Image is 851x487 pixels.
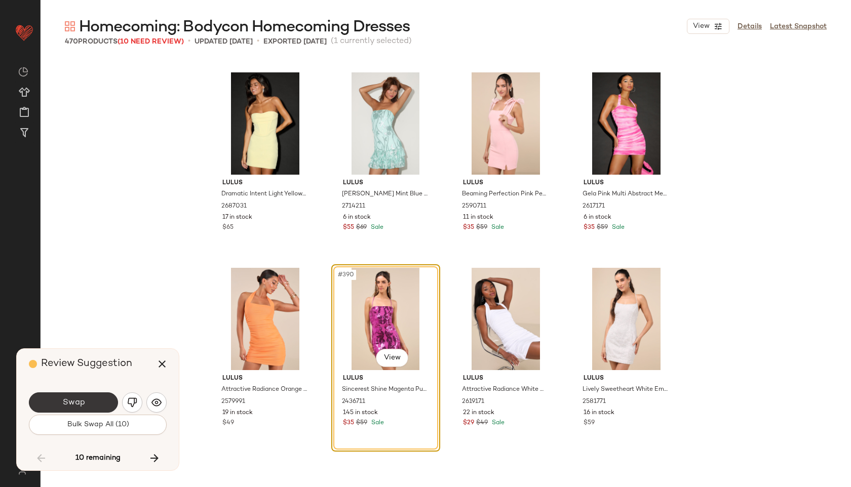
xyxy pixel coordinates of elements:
img: svg%3e [151,397,162,408]
span: Homecoming: Bodycon Homecoming Dresses [79,17,410,37]
img: 11824001_2436711.jpg [335,268,437,370]
span: • [257,35,259,48]
span: Lively Sweetheart White Embroidered Lace-Up Mini Dress [583,385,668,394]
span: • [188,35,190,48]
img: svg%3e [127,397,137,408]
span: View [692,22,710,30]
span: Lulus [463,179,549,188]
img: svg%3e [65,21,75,31]
span: $59 [476,223,487,232]
img: 12503161_2581771.jpg [575,268,677,370]
span: 2687031 [221,202,247,211]
span: Review Suggestion [41,358,132,369]
a: Latest Snapshot [770,21,827,32]
span: Dramatic Intent Light Yellow Strapless Corset Bodycon Mini Dress [221,190,307,199]
span: Bulk Swap All (10) [66,421,129,429]
span: View [383,354,401,362]
button: Swap [29,392,118,413]
span: Lulus [222,179,308,188]
span: Lulus [584,179,669,188]
span: (10 Need Review) [118,38,184,46]
div: Products [65,36,184,47]
img: svg%3e [12,467,32,475]
span: $69 [356,223,367,232]
span: $59 [584,419,595,428]
img: 2687031_01_hero_2025-06-13.jpg [214,72,316,175]
img: 12569881_2579991.jpg [214,268,316,370]
span: 2590711 [462,202,486,211]
span: $65 [222,223,234,232]
span: Attractive Radiance Orange Mesh Ruched Halter Mini Dress [221,385,307,394]
span: 16 in stock [584,409,614,418]
span: 2579991 [221,397,245,407]
span: $35 [584,223,595,232]
span: Lulus [463,374,549,383]
span: Sale [369,224,383,231]
span: Lulus [222,374,308,383]
span: Sale [490,420,505,426]
span: $55 [343,223,354,232]
button: View [687,19,729,34]
span: 17 in stock [222,213,252,222]
span: 470 [65,38,78,46]
span: Sale [489,224,504,231]
span: 6 in stock [584,213,611,222]
span: 2617171 [583,202,605,211]
span: Swap [62,398,85,408]
a: Details [738,21,762,32]
span: 22 in stock [463,409,494,418]
p: Exported [DATE] [263,36,327,47]
img: 2714211_01_hero_2025-08-07.jpg [335,72,437,175]
img: 12420041_2590711.jpg [455,72,557,175]
span: 6 in stock [343,213,371,222]
img: svg%3e [18,67,28,77]
span: Sincerest Shine Magenta Purple Sequin Lace-Up Mini Dress [342,385,428,394]
span: [PERSON_NAME] Mint Blue Mesh Sequin Bodycon Mini Dress [342,190,428,199]
span: $29 [463,419,474,428]
span: 2714211 [342,202,365,211]
span: 19 in stock [222,409,253,418]
span: Lulus [584,374,669,383]
span: 11 in stock [463,213,493,222]
span: Gela Pink Multi Abstract Mesh Halter Mini Dress [583,190,668,199]
span: Sale [610,224,625,231]
span: Beaming Perfection Pink Pearl Organza Tie-Strap Mini Dress [462,190,548,199]
button: Bulk Swap All (10) [29,415,167,435]
span: $49 [476,419,488,428]
span: 10 remaining [75,454,121,463]
span: $35 [463,223,474,232]
span: 2436711 [342,397,365,407]
span: #390 [337,270,356,280]
span: 2619171 [462,397,484,407]
img: heart_red.DM2ytmEG.svg [14,22,34,43]
p: updated [DATE] [195,36,253,47]
span: 2581771 [583,397,606,407]
span: (1 currently selected) [331,35,412,48]
img: 12411001_2619171.jpg [455,268,557,370]
span: Lulus [343,179,429,188]
span: Attractive Radiance White Mesh Ruched Halter Mini Dress [462,385,548,394]
button: View [376,349,408,367]
span: $49 [222,419,234,428]
img: 12659481_2617171.jpg [575,72,677,175]
span: $59 [597,223,608,232]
